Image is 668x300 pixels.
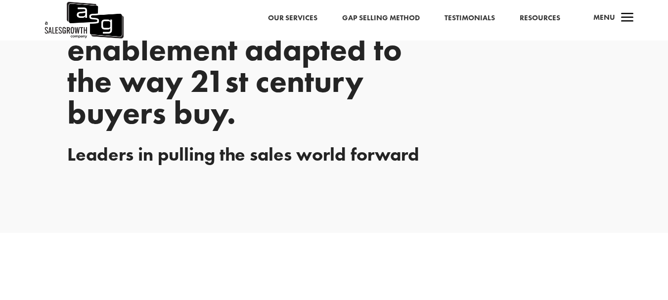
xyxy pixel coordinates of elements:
[618,8,637,28] span: a
[342,12,420,25] a: Gap Selling Method
[445,12,495,25] a: Testimonials
[67,143,601,166] div: Leaders in pulling the sales world forward
[268,12,317,25] a: Our Services
[520,12,560,25] a: Resources
[593,12,615,22] span: Menu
